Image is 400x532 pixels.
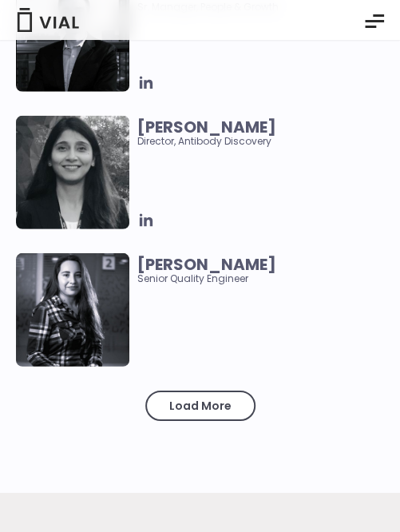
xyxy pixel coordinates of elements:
[145,391,255,421] a: Load More
[169,397,232,415] span: Load More
[137,257,376,286] span: Senior Quality Engineer
[137,116,276,138] b: [PERSON_NAME]
[353,2,396,42] button: Essential Addons Toggle Menu
[16,8,80,32] img: Vial Logo
[16,116,129,229] img: Headshot of smiling woman named Swati
[137,253,276,276] b: [PERSON_NAME]
[137,120,376,149] span: Director, Antibody Discovery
